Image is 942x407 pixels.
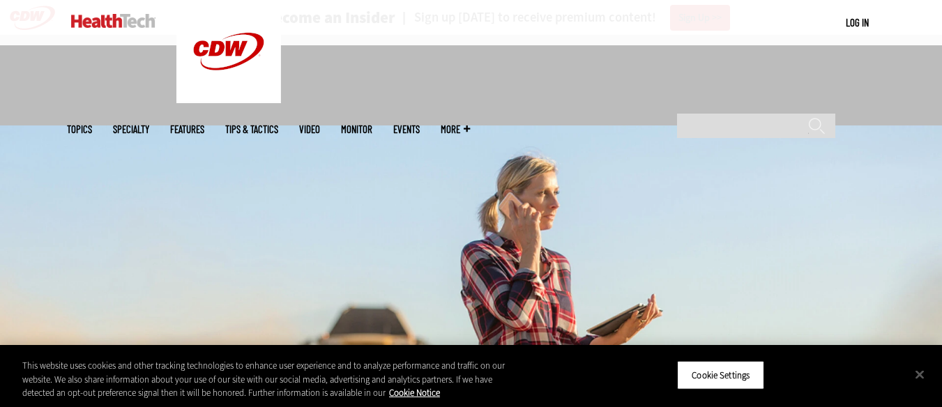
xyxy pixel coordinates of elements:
button: Close [904,359,935,390]
div: User menu [846,15,869,30]
a: Log in [846,16,869,29]
span: Topics [67,124,92,135]
a: More information about your privacy [389,387,440,399]
a: MonITor [341,124,372,135]
a: CDW [176,92,281,107]
img: Home [71,14,155,28]
span: Specialty [113,124,149,135]
button: Cookie Settings [677,360,764,390]
a: Features [170,124,204,135]
a: Tips & Tactics [225,124,278,135]
div: This website uses cookies and other tracking technologies to enhance user experience and to analy... [22,359,518,400]
span: More [441,124,470,135]
a: Video [299,124,320,135]
a: Events [393,124,420,135]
